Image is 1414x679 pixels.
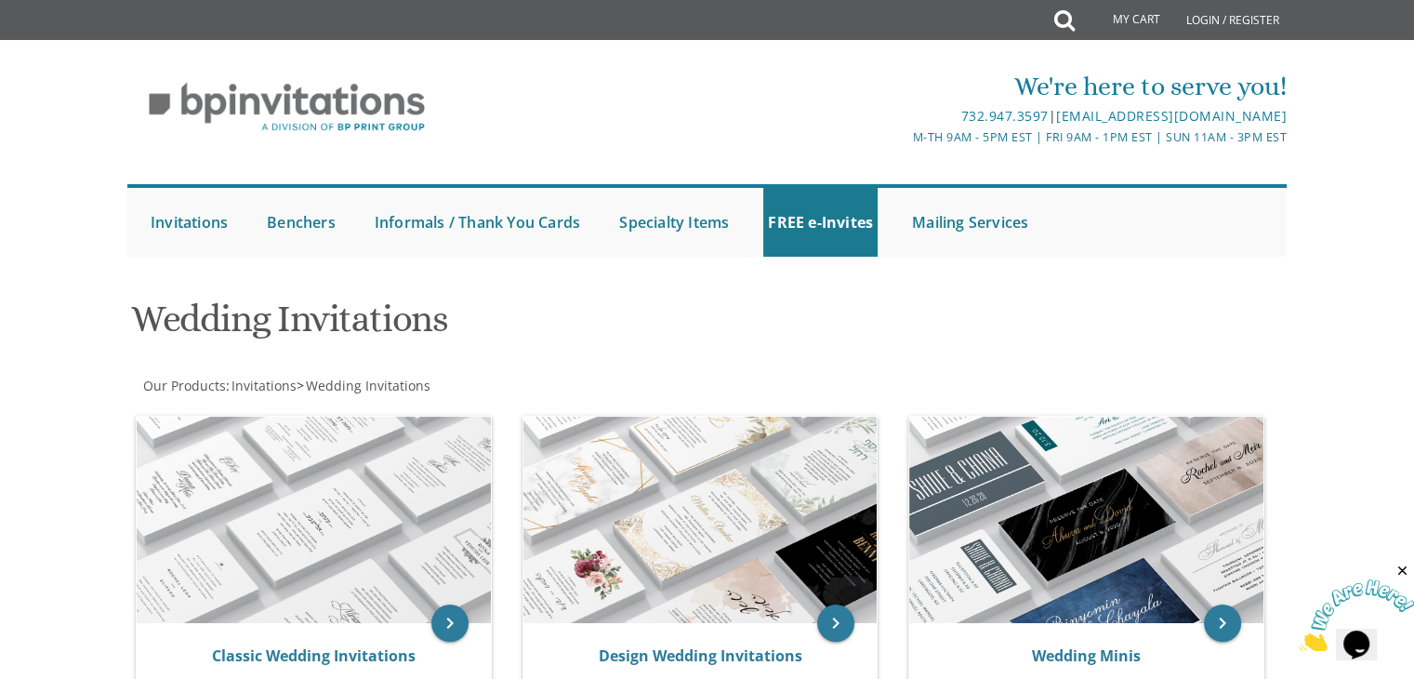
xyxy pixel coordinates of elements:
[523,417,878,623] img: Design Wedding Invitations
[817,605,854,642] a: keyboard_arrow_right
[907,188,1033,257] a: Mailing Services
[515,127,1287,147] div: M-Th 9am - 5pm EST | Fri 9am - 1pm EST | Sun 11am - 3pm EST
[909,417,1263,623] img: Wedding Minis
[131,299,890,353] h1: Wedding Invitations
[515,68,1287,105] div: We're here to serve you!
[1073,2,1173,39] a: My Cart
[304,377,430,394] a: Wedding Invitations
[1032,646,1141,666] a: Wedding Minis
[262,188,340,257] a: Benchers
[1204,605,1241,642] a: keyboard_arrow_right
[127,377,707,395] div: :
[141,377,226,394] a: Our Products
[614,188,733,257] a: Specialty Items
[306,377,430,394] span: Wedding Invitations
[297,377,430,394] span: >
[960,107,1048,125] a: 732.947.3597
[230,377,297,394] a: Invitations
[598,646,801,666] a: Design Wedding Invitations
[127,69,446,146] img: BP Invitation Loft
[212,646,416,666] a: Classic Wedding Invitations
[1056,107,1287,125] a: [EMAIL_ADDRESS][DOMAIN_NAME]
[137,417,491,623] img: Classic Wedding Invitations
[146,188,232,257] a: Invitations
[231,377,297,394] span: Invitations
[1299,563,1414,651] iframe: chat widget
[431,605,469,642] a: keyboard_arrow_right
[370,188,585,257] a: Informals / Thank You Cards
[515,105,1287,127] div: |
[763,188,878,257] a: FREE e-Invites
